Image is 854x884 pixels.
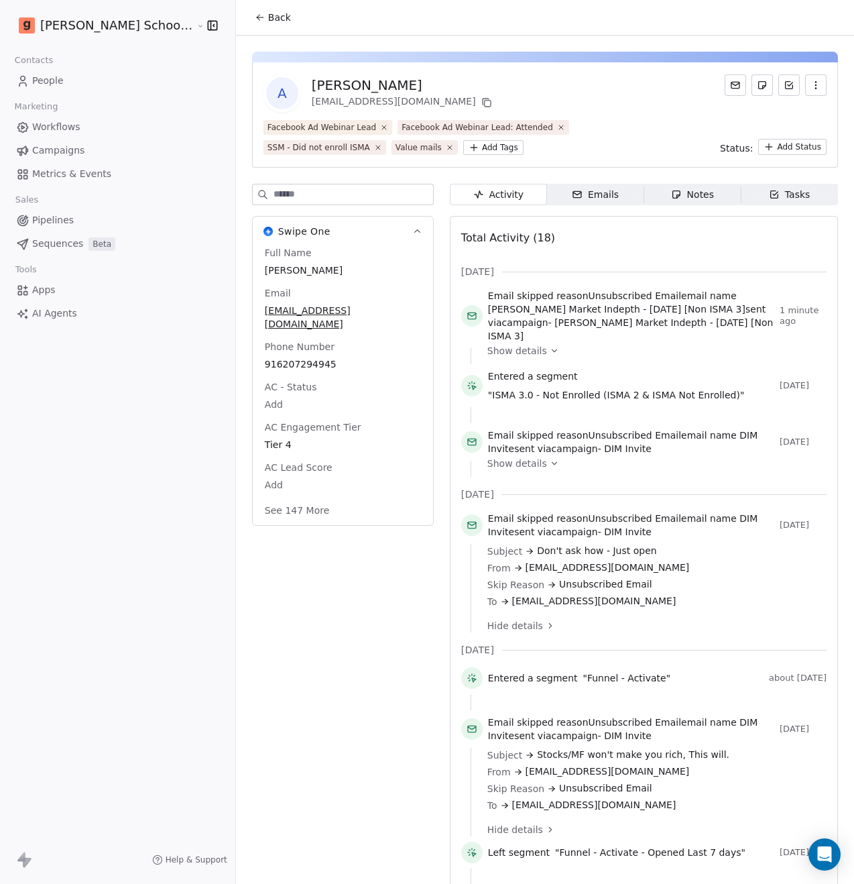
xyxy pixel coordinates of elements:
span: [DATE] [461,643,494,657]
span: [DATE] [780,437,827,447]
span: Metrics & Events [32,167,111,181]
span: Don't ask how - Just open [537,544,656,558]
span: Sales [9,190,44,210]
div: Tasks [769,188,810,202]
span: reason email name sent via campaign - [488,716,774,742]
span: Subject [487,749,522,762]
span: Unsubscribed Email [589,513,682,524]
span: Email skipped [488,513,554,524]
span: Status: [720,142,753,155]
span: AI Agents [32,307,77,321]
span: AC Lead Score [262,461,335,474]
span: DIM Invite [604,443,652,454]
span: about [DATE] [769,673,827,683]
span: [EMAIL_ADDRESS][DOMAIN_NAME] [526,765,690,779]
span: Back [268,11,291,24]
span: Apps [32,283,56,297]
span: Add [265,398,421,411]
span: Contacts [9,50,59,70]
div: Facebook Ad Webinar Lead [267,121,376,133]
button: [PERSON_NAME] School of Finance LLP [16,14,186,37]
div: Facebook Ad Webinar Lead: Attended [402,121,553,133]
span: From [487,765,511,779]
span: 916207294945 [265,357,421,371]
span: Show details [487,344,547,357]
span: [PERSON_NAME] School of Finance LLP [40,17,193,34]
a: Campaigns [11,140,225,162]
div: SSM - Did not enroll ISMA [267,142,370,154]
a: Hide details [487,619,817,632]
span: [DATE] [780,520,827,531]
span: Email skipped [488,430,554,441]
span: Subject [487,545,522,558]
span: Email skipped [488,290,554,301]
button: See 147 More [257,498,337,522]
span: Pipelines [32,213,74,227]
div: Notes [671,188,714,202]
span: Skip Reason [487,578,544,592]
span: People [32,74,64,88]
span: Swipe One [278,225,330,238]
span: Unsubscribed Email [559,781,652,795]
span: Left segment [488,846,550,859]
span: Hide details [487,823,543,836]
button: Swipe OneSwipe One [253,217,433,246]
span: Hide details [487,619,543,632]
span: DIM Invite [604,527,652,537]
a: Metrics & Events [11,163,225,185]
span: [PERSON_NAME] [265,264,421,277]
span: [EMAIL_ADDRESS][DOMAIN_NAME] [526,561,690,575]
span: Beta [88,237,115,251]
span: To [487,595,497,608]
span: DIM Invite [604,730,652,741]
span: To [487,799,497,812]
a: Show details [487,344,817,357]
span: [DATE] [461,265,494,278]
span: reason email name sent via campaign - [488,289,774,343]
span: Total Activity (18) [461,231,555,244]
div: Swipe OneSwipe One [253,246,433,525]
a: Pipelines [11,209,225,231]
span: Unsubscribed Email [559,577,652,592]
span: "Funnel - Activate" [583,671,671,685]
span: Skip Reason [487,782,544,795]
span: From [487,561,511,575]
span: "Funnel - Activate - Opened Last 7 days" [555,846,745,859]
span: [PERSON_NAME] Market Indepth - [DATE] [Non ISMA 3] [488,304,745,315]
div: [EMAIL_ADDRESS][DOMAIN_NAME] [312,95,495,111]
a: People [11,70,225,92]
span: Campaigns [32,144,84,158]
span: [PERSON_NAME] Market Indepth - [DATE] [Non ISMA 3] [488,317,774,341]
span: Entered a segment [488,671,578,685]
span: Email [262,286,294,300]
span: 1 minute ago [780,305,827,327]
div: Emails [572,188,619,202]
img: Swipe One [263,227,273,236]
span: Stocks/MF won't make you rich, This will. [537,748,729,762]
button: Back [247,5,299,30]
button: Add Status [758,139,827,155]
span: Entered a segment [488,370,578,383]
a: Hide details [487,823,817,836]
span: Phone Number [262,340,337,353]
span: Tier 4 [265,438,421,451]
a: Apps [11,279,225,301]
div: Open Intercom Messenger [808,838,841,871]
span: Workflows [32,120,80,134]
span: [DATE] [780,724,827,734]
span: [EMAIL_ADDRESS][DOMAIN_NAME] [512,798,676,812]
span: [EMAIL_ADDRESS][DOMAIN_NAME] [265,304,421,331]
span: reason email name sent via campaign - [488,429,774,455]
span: A [266,77,298,109]
button: Add Tags [463,140,524,155]
a: SequencesBeta [11,233,225,255]
span: Unsubscribed Email [589,290,682,301]
a: AI Agents [11,302,225,325]
span: "ISMA 3.0 - Not Enrolled (ISMA 2 & ISMA Not Enrolled)" [488,388,745,402]
span: Tools [9,260,42,280]
span: Sequences [32,237,83,251]
div: [PERSON_NAME] [312,76,495,95]
span: [DATE] [780,380,827,391]
span: Email skipped [488,717,554,728]
div: Value mails [395,142,442,154]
